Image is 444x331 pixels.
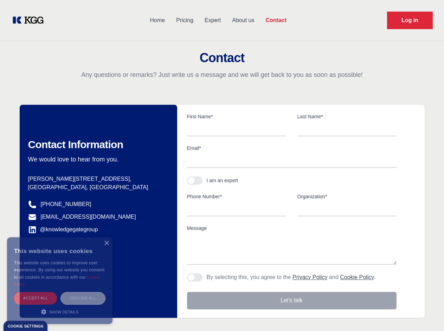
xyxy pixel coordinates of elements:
[41,213,136,221] a: [EMAIL_ADDRESS][DOMAIN_NAME]
[104,241,109,246] div: Close
[297,113,397,120] label: Last Name*
[187,225,397,232] label: Message
[28,155,166,164] p: We would love to hear from you.
[144,11,170,29] a: Home
[387,12,433,29] a: Request Demo
[11,15,49,26] a: KOL Knowledge Platform: Talk to Key External Experts (KEE)
[14,292,57,304] div: Accept all
[8,324,43,328] div: Cookie settings
[187,292,397,309] button: Let's talk
[49,310,79,314] span: Show details
[187,193,286,200] label: Phone Number*
[8,71,436,79] p: Any questions or remarks? Just write us a message and we will get back to you as soon as possible!
[14,308,105,315] div: Show details
[60,292,105,304] div: Decline all
[292,274,328,280] a: Privacy Policy
[14,243,105,259] div: This website uses cookies
[226,11,260,29] a: About us
[340,274,374,280] a: Cookie Policy
[207,273,376,282] p: By selecting this, you agree to the and .
[170,11,199,29] a: Pricing
[28,183,166,192] p: [GEOGRAPHIC_DATA], [GEOGRAPHIC_DATA]
[28,138,166,151] h2: Contact Information
[28,225,98,234] a: @knowledgegategroup
[199,11,226,29] a: Expert
[28,175,166,183] p: [PERSON_NAME][STREET_ADDRESS],
[409,297,444,331] iframe: Chat Widget
[297,193,397,200] label: Organization*
[207,177,238,184] div: I am an expert
[14,260,104,280] span: This website uses cookies to improve user experience. By using our website you consent to all coo...
[14,275,100,286] a: Cookie Policy
[260,11,292,29] a: Contact
[187,145,397,152] label: Email*
[187,113,286,120] label: First Name*
[41,200,91,208] a: [PHONE_NUMBER]
[8,51,436,65] h2: Contact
